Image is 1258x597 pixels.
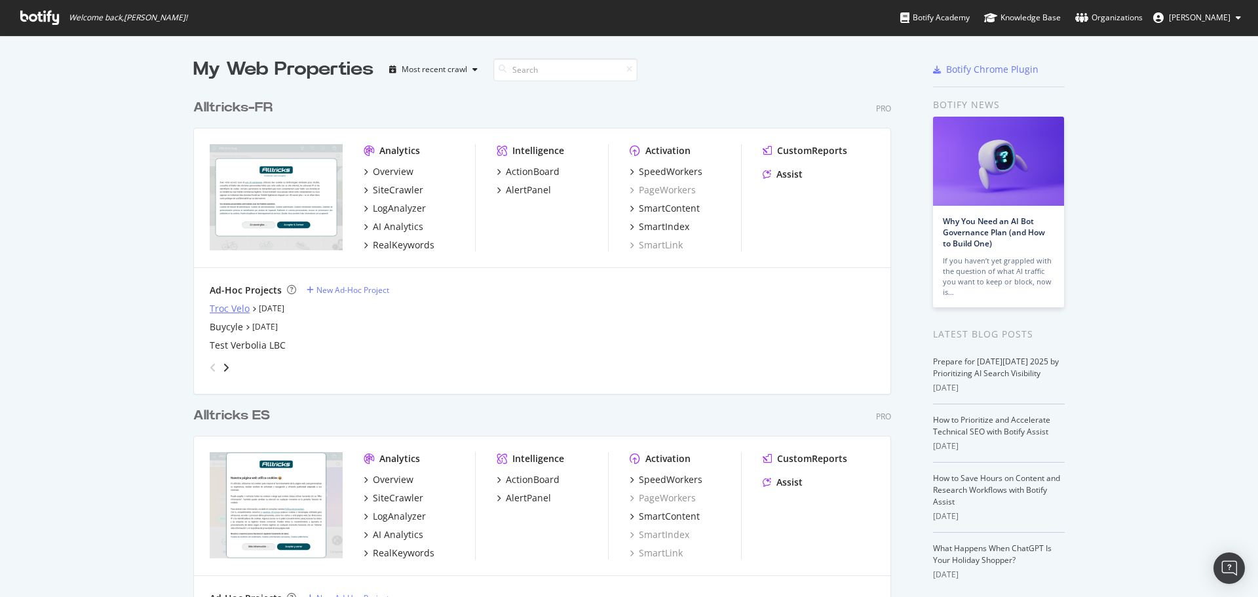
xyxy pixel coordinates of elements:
a: [DATE] [259,303,284,314]
a: AI Analytics [364,220,423,233]
button: Most recent crawl [384,59,483,80]
a: ActionBoard [497,165,560,178]
div: Alltricks ES [193,406,270,425]
div: Botify news [933,98,1065,112]
a: SpeedWorkers [630,165,702,178]
div: Open Intercom Messenger [1213,552,1245,584]
a: Test Verbolia LBC [210,339,286,352]
input: Search [493,58,638,81]
div: ActionBoard [506,165,560,178]
div: Knowledge Base [984,11,1061,24]
a: RealKeywords [364,239,434,252]
div: Activation [645,452,691,465]
a: CustomReports [763,452,847,465]
a: SiteCrawler [364,183,423,197]
div: SpeedWorkers [639,165,702,178]
a: Alltricks-FR [193,98,278,117]
div: Analytics [379,452,420,465]
div: AI Analytics [373,528,423,541]
div: If you haven’t yet grappled with the question of what AI traffic you want to keep or block, now is… [943,256,1054,298]
span: Antonin Anger [1169,12,1230,23]
a: LogAnalyzer [364,202,426,215]
div: Assist [776,168,803,181]
a: SmartContent [630,202,700,215]
a: Overview [364,473,413,486]
div: CustomReports [777,452,847,465]
a: Why You Need an AI Bot Governance Plan (and How to Build One) [943,216,1045,249]
div: SpeedWorkers [639,473,702,486]
a: SmartLink [630,239,683,252]
div: Overview [373,473,413,486]
a: What Happens When ChatGPT Is Your Holiday Shopper? [933,543,1052,566]
div: Assist [776,476,803,489]
div: Botify Chrome Plugin [946,63,1039,76]
div: SmartContent [639,202,700,215]
div: RealKeywords [373,239,434,252]
div: SiteCrawler [373,183,423,197]
a: Prepare for [DATE][DATE] 2025 by Prioritizing AI Search Visibility [933,356,1059,379]
div: Latest Blog Posts [933,327,1065,341]
a: Troc Velo [210,302,250,315]
a: Alltricks ES [193,406,275,425]
div: PageWorkers [630,491,696,505]
img: alltricks.fr [210,144,343,250]
div: CustomReports [777,144,847,157]
div: RealKeywords [373,547,434,560]
div: Pro [876,103,891,114]
a: SmartLink [630,547,683,560]
div: AlertPanel [506,491,551,505]
a: AlertPanel [497,491,551,505]
div: Ad-Hoc Projects [210,284,282,297]
img: alltricks.es [210,452,343,558]
a: Assist [763,476,803,489]
div: [DATE] [933,569,1065,581]
div: Botify Academy [900,11,970,24]
a: Buycyle [210,320,243,334]
a: RealKeywords [364,547,434,560]
a: [DATE] [252,321,278,332]
a: Botify Chrome Plugin [933,63,1039,76]
a: AI Analytics [364,528,423,541]
div: SmartContent [639,510,700,523]
div: Analytics [379,144,420,157]
div: Pro [876,411,891,422]
a: How to Prioritize and Accelerate Technical SEO with Botify Assist [933,414,1050,437]
div: SiteCrawler [373,491,423,505]
div: Intelligence [512,144,564,157]
div: [DATE] [933,382,1065,394]
div: [DATE] [933,510,1065,522]
a: Assist [763,168,803,181]
a: PageWorkers [630,183,696,197]
div: SmartIndex [639,220,689,233]
a: ActionBoard [497,473,560,486]
a: SmartContent [630,510,700,523]
div: LogAnalyzer [373,510,426,523]
span: Welcome back, [PERSON_NAME] ! [69,12,187,23]
a: SiteCrawler [364,491,423,505]
div: [DATE] [933,440,1065,452]
button: [PERSON_NAME] [1143,7,1251,28]
div: New Ad-Hoc Project [316,284,389,296]
a: SmartIndex [630,220,689,233]
a: New Ad-Hoc Project [307,284,389,296]
img: Why You Need an AI Bot Governance Plan (and How to Build One) [933,117,1064,206]
a: How to Save Hours on Content and Research Workflows with Botify Assist [933,472,1060,507]
a: CustomReports [763,144,847,157]
a: SmartIndex [630,528,689,541]
div: Alltricks-FR [193,98,273,117]
div: ActionBoard [506,473,560,486]
div: Activation [645,144,691,157]
div: AI Analytics [373,220,423,233]
div: angle-left [204,357,221,378]
div: Most recent crawl [402,66,467,73]
div: LogAnalyzer [373,202,426,215]
div: angle-right [221,361,231,374]
div: AlertPanel [506,183,551,197]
